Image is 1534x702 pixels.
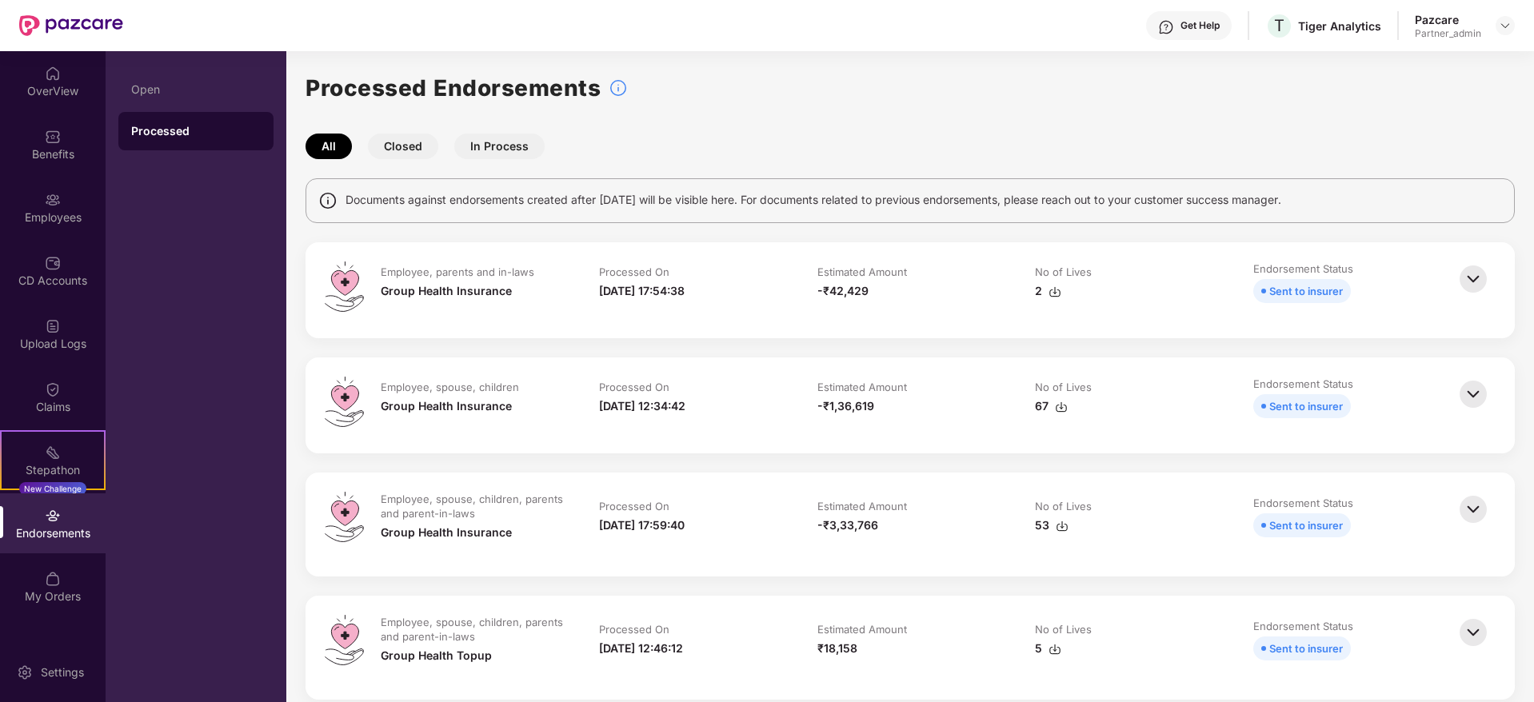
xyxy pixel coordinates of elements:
img: svg+xml;base64,PHN2ZyBpZD0iQmFjay0zMngzMiIgeG1sbnM9Imh0dHA6Ly93d3cudzMub3JnLzIwMDAvc3ZnIiB3aWR0aD... [1456,492,1491,527]
img: svg+xml;base64,PHN2ZyBpZD0iU2V0dGluZy0yMHgyMCIgeG1sbnM9Imh0dHA6Ly93d3cudzMub3JnLzIwMDAvc3ZnIiB3aW... [17,664,33,680]
div: [DATE] 12:34:42 [599,397,685,415]
div: Processed On [599,499,669,513]
img: svg+xml;base64,PHN2ZyBpZD0iSW5mbyIgeG1sbnM9Imh0dHA6Ly93d3cudzMub3JnLzIwMDAvc3ZnIiB3aWR0aD0iMTQiIG... [318,191,338,210]
div: 2 [1035,282,1061,300]
img: svg+xml;base64,PHN2ZyBpZD0iSG9tZSIgeG1sbnM9Imh0dHA6Ly93d3cudzMub3JnLzIwMDAvc3ZnIiB3aWR0aD0iMjAiIG... [45,66,61,82]
div: Group Health Insurance [381,397,512,415]
div: No of Lives [1035,499,1092,513]
img: svg+xml;base64,PHN2ZyBpZD0iQmFjay0zMngzMiIgeG1sbnM9Imh0dHA6Ly93d3cudzMub3JnLzIwMDAvc3ZnIiB3aWR0aD... [1456,377,1491,412]
div: Group Health Insurance [381,282,512,300]
div: -₹42,429 [817,282,869,300]
div: Endorsement Status [1253,261,1353,276]
img: svg+xml;base64,PHN2ZyBpZD0iRG93bmxvYWQtMzJ4MzIiIHhtbG5zPSJodHRwOi8vd3d3LnczLm9yZy8yMDAwL3N2ZyIgd2... [1049,643,1061,656]
button: All [306,134,352,159]
div: Endorsement Status [1253,377,1353,391]
div: Sent to insurer [1269,282,1343,300]
div: Endorsement Status [1253,619,1353,633]
div: No of Lives [1035,265,1092,279]
div: 67 [1035,397,1068,415]
div: Estimated Amount [817,622,907,636]
div: 53 [1035,517,1069,534]
div: -₹1,36,619 [817,397,874,415]
button: Closed [368,134,438,159]
div: Processed [131,123,261,139]
div: Processed On [599,622,669,636]
img: svg+xml;base64,PHN2ZyBpZD0iTXlfT3JkZXJzIiBkYXRhLW5hbWU9Ik15IE9yZGVycyIgeG1sbnM9Imh0dHA6Ly93d3cudz... [45,571,61,587]
div: Estimated Amount [817,380,907,394]
img: svg+xml;base64,PHN2ZyBpZD0iQ2xhaW0iIHhtbG5zPSJodHRwOi8vd3d3LnczLm9yZy8yMDAwL3N2ZyIgd2lkdGg9IjIwIi... [45,381,61,397]
img: svg+xml;base64,PHN2ZyB4bWxucz0iaHR0cDovL3d3dy53My5vcmcvMjAwMC9zdmciIHdpZHRoPSIyMSIgaGVpZ2h0PSIyMC... [45,445,61,461]
div: Employee, spouse, children [381,380,519,394]
div: No of Lives [1035,380,1092,394]
div: Open [131,83,261,96]
div: Processed On [599,380,669,394]
img: New Pazcare Logo [19,15,123,36]
div: Sent to insurer [1269,397,1343,415]
span: T [1274,16,1284,35]
img: svg+xml;base64,PHN2ZyBpZD0iQ0RfQWNjb3VudHMiIGRhdGEtbmFtZT0iQ0QgQWNjb3VudHMiIHhtbG5zPSJodHRwOi8vd3... [45,255,61,271]
div: Partner_admin [1415,27,1481,40]
img: svg+xml;base64,PHN2ZyB4bWxucz0iaHR0cDovL3d3dy53My5vcmcvMjAwMC9zdmciIHdpZHRoPSI0OS4zMiIgaGVpZ2h0PS... [325,377,364,427]
img: svg+xml;base64,PHN2ZyBpZD0iSGVscC0zMngzMiIgeG1sbnM9Imh0dHA6Ly93d3cudzMub3JnLzIwMDAvc3ZnIiB3aWR0aD... [1158,19,1174,35]
img: svg+xml;base64,PHN2ZyBpZD0iVXBsb2FkX0xvZ3MiIGRhdGEtbmFtZT0iVXBsb2FkIExvZ3MiIHhtbG5zPSJodHRwOi8vd3... [45,318,61,334]
img: svg+xml;base64,PHN2ZyBpZD0iRW5kb3JzZW1lbnRzIiB4bWxucz0iaHR0cDovL3d3dy53My5vcmcvMjAwMC9zdmciIHdpZH... [45,508,61,524]
div: Estimated Amount [817,499,907,513]
div: 5 [1035,640,1061,657]
img: svg+xml;base64,PHN2ZyBpZD0iRG93bmxvYWQtMzJ4MzIiIHhtbG5zPSJodHRwOi8vd3d3LnczLm9yZy8yMDAwL3N2ZyIgd2... [1049,285,1061,298]
img: svg+xml;base64,PHN2ZyBpZD0iQmVuZWZpdHMiIHhtbG5zPSJodHRwOi8vd3d3LnczLm9yZy8yMDAwL3N2ZyIgd2lkdGg9Ij... [45,129,61,145]
div: Sent to insurer [1269,517,1343,534]
span: Documents against endorsements created after [DATE] will be visible here. For documents related t... [346,191,1281,209]
img: svg+xml;base64,PHN2ZyB4bWxucz0iaHR0cDovL3d3dy53My5vcmcvMjAwMC9zdmciIHdpZHRoPSI0OS4zMiIgaGVpZ2h0PS... [325,615,364,665]
img: svg+xml;base64,PHN2ZyBpZD0iRG93bmxvYWQtMzJ4MzIiIHhtbG5zPSJodHRwOi8vd3d3LnczLm9yZy8yMDAwL3N2ZyIgd2... [1056,520,1069,532]
div: Get Help [1180,19,1220,32]
h1: Processed Endorsements [306,70,601,106]
div: Tiger Analytics [1298,18,1381,34]
div: Employee, parents and in-laws [381,265,534,279]
div: Stepathon [2,462,104,478]
div: Settings [36,664,89,680]
div: [DATE] 12:46:12 [599,640,683,657]
div: Employee, spouse, children, parents and parent-in-laws [381,615,564,644]
div: [DATE] 17:54:38 [599,282,685,300]
div: Endorsement Status [1253,496,1353,510]
div: Estimated Amount [817,265,907,279]
div: No of Lives [1035,622,1092,636]
button: In Process [454,134,545,159]
img: svg+xml;base64,PHN2ZyBpZD0iQmFjay0zMngzMiIgeG1sbnM9Imh0dHA6Ly93d3cudzMub3JnLzIwMDAvc3ZnIiB3aWR0aD... [1456,261,1491,297]
img: svg+xml;base64,PHN2ZyBpZD0iSW5mb18tXzMyeDMyIiBkYXRhLW5hbWU9IkluZm8gLSAzMngzMiIgeG1sbnM9Imh0dHA6Ly... [609,78,628,98]
div: New Challenge [19,482,86,495]
img: svg+xml;base64,PHN2ZyBpZD0iRW1wbG95ZWVzIiB4bWxucz0iaHR0cDovL3d3dy53My5vcmcvMjAwMC9zdmciIHdpZHRoPS... [45,192,61,208]
div: Group Health Insurance [381,524,512,541]
img: svg+xml;base64,PHN2ZyB4bWxucz0iaHR0cDovL3d3dy53My5vcmcvMjAwMC9zdmciIHdpZHRoPSI0OS4zMiIgaGVpZ2h0PS... [325,492,364,542]
div: Processed On [599,265,669,279]
div: [DATE] 17:59:40 [599,517,685,534]
div: Group Health Topup [381,647,492,664]
div: Pazcare [1415,12,1481,27]
img: svg+xml;base64,PHN2ZyBpZD0iRHJvcGRvd24tMzJ4MzIiIHhtbG5zPSJodHRwOi8vd3d3LnczLm9yZy8yMDAwL3N2ZyIgd2... [1499,19,1512,32]
img: svg+xml;base64,PHN2ZyB4bWxucz0iaHR0cDovL3d3dy53My5vcmcvMjAwMC9zdmciIHdpZHRoPSI0OS4zMiIgaGVpZ2h0PS... [325,261,364,312]
img: svg+xml;base64,PHN2ZyBpZD0iRG93bmxvYWQtMzJ4MzIiIHhtbG5zPSJodHRwOi8vd3d3LnczLm9yZy8yMDAwL3N2ZyIgd2... [1055,401,1068,413]
div: -₹3,33,766 [817,517,878,534]
div: Sent to insurer [1269,640,1343,657]
img: svg+xml;base64,PHN2ZyBpZD0iQmFjay0zMngzMiIgeG1sbnM9Imh0dHA6Ly93d3cudzMub3JnLzIwMDAvc3ZnIiB3aWR0aD... [1456,615,1491,650]
div: Employee, spouse, children, parents and parent-in-laws [381,492,564,521]
div: ₹18,158 [817,640,857,657]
